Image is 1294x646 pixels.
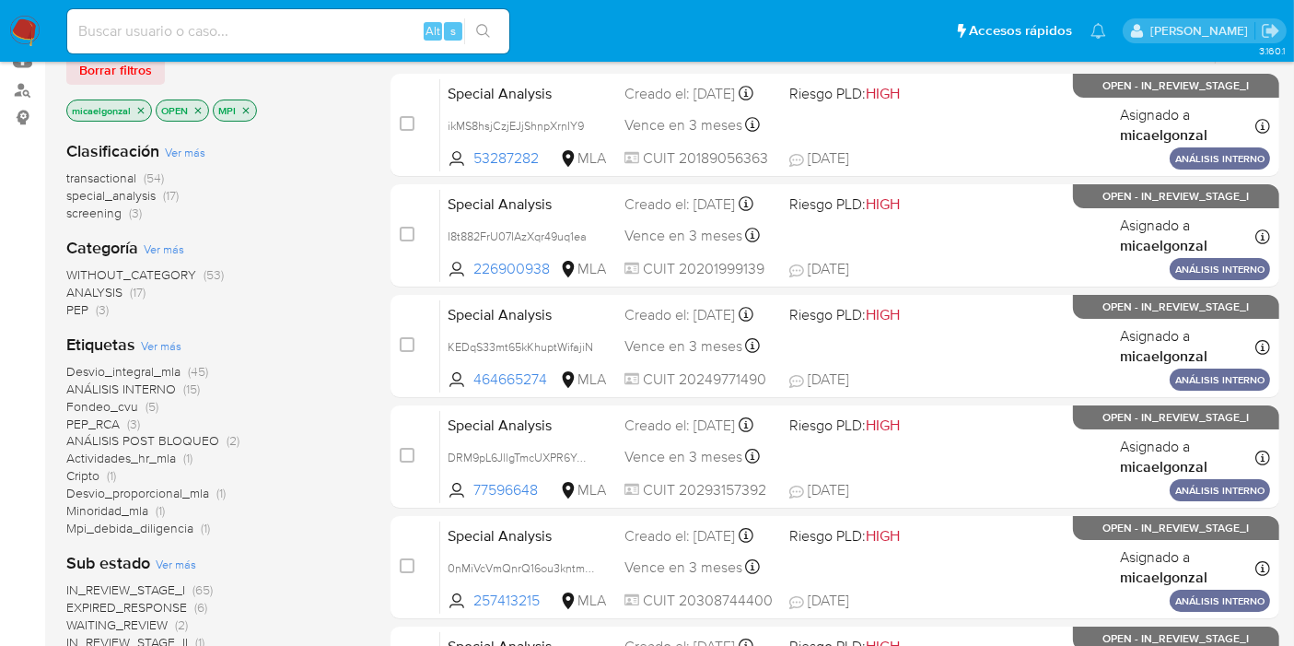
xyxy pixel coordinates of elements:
span: Alt [426,22,440,40]
button: search-icon [464,18,502,44]
p: micaelaestefania.gonzalez@mercadolibre.com [1150,22,1254,40]
input: Buscar usuario o caso... [67,19,509,43]
a: Salir [1261,21,1280,41]
span: Accesos rápidos [969,21,1072,41]
span: 3.160.1 [1259,43,1285,58]
span: s [450,22,456,40]
a: Notificaciones [1090,23,1106,39]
